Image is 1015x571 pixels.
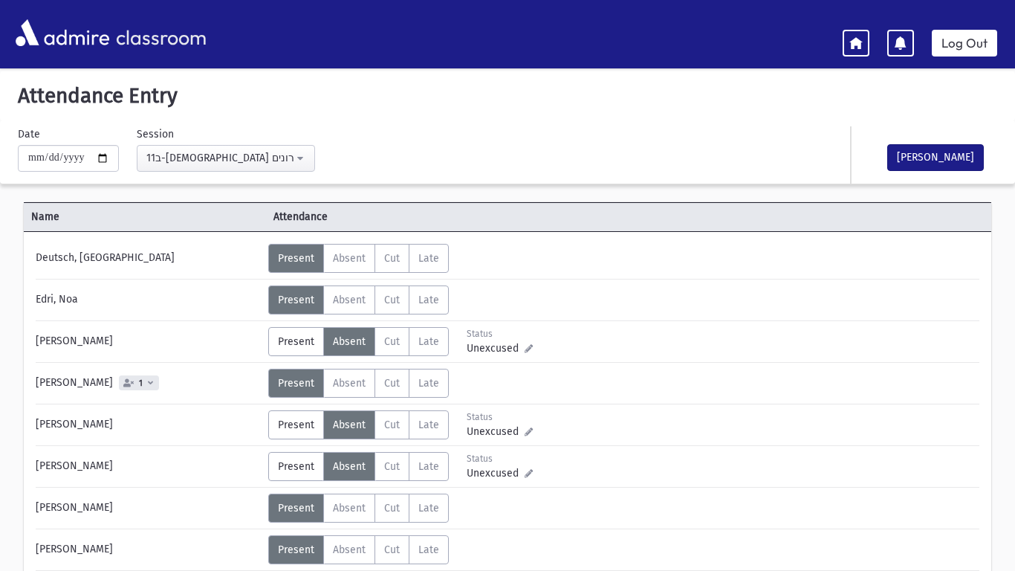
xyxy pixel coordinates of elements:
span: Present [278,502,314,514]
div: AttTypes [268,452,449,481]
div: 11ב-[DEMOGRAPHIC_DATA] אחרונים: [DEMOGRAPHIC_DATA](9:18AM-9:58AM) [146,150,294,166]
div: Deutsch, [GEOGRAPHIC_DATA] [28,244,268,273]
span: Absent [333,543,366,556]
span: 1 [136,378,146,388]
span: Present [278,419,314,431]
label: Date [18,126,40,142]
div: AttTypes [268,369,449,398]
span: Attendance [266,209,508,225]
div: [PERSON_NAME] [28,494,268,523]
span: Absent [333,502,366,514]
button: 11ב-H-נביאים אחרונים: ירמיהו(9:18AM-9:58AM) [137,145,315,172]
div: Status [467,410,533,424]
div: [PERSON_NAME] [28,369,268,398]
div: AttTypes [268,327,449,356]
span: Cut [384,419,400,431]
span: classroom [113,13,207,53]
span: Absent [333,460,366,473]
div: AttTypes [268,494,449,523]
span: Unexcused [467,341,525,356]
img: AdmirePro [12,16,113,50]
div: Edri, Noa [28,285,268,314]
span: Absent [333,419,366,431]
div: [PERSON_NAME] [28,327,268,356]
span: Absent [333,335,366,348]
span: Late [418,460,439,473]
span: Present [278,543,314,556]
div: AttTypes [268,244,449,273]
span: Late [418,252,439,265]
div: Status [467,327,533,341]
span: Late [418,335,439,348]
div: AttTypes [268,535,449,564]
button: [PERSON_NAME] [887,144,984,171]
div: [PERSON_NAME] [28,452,268,481]
span: Cut [384,335,400,348]
div: AttTypes [268,285,449,314]
div: AttTypes [268,410,449,439]
span: Present [278,460,314,473]
div: [PERSON_NAME] [28,535,268,564]
div: [PERSON_NAME] [28,410,268,439]
span: Name [24,209,266,225]
span: Absent [333,252,366,265]
span: Unexcused [467,424,525,439]
span: Present [278,294,314,306]
span: Present [278,377,314,390]
div: Status [467,452,533,465]
span: Absent [333,377,366,390]
span: Cut [384,543,400,556]
span: Absent [333,294,366,306]
span: Late [418,419,439,431]
span: Cut [384,502,400,514]
span: Late [418,294,439,306]
span: Cut [384,460,400,473]
a: Log Out [932,30,997,57]
span: Unexcused [467,465,525,481]
h5: Attendance Entry [12,83,1003,109]
span: Present [278,335,314,348]
span: Cut [384,377,400,390]
label: Session [137,126,174,142]
span: Cut [384,252,400,265]
span: Late [418,502,439,514]
span: Present [278,252,314,265]
span: Cut [384,294,400,306]
span: Late [418,377,439,390]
